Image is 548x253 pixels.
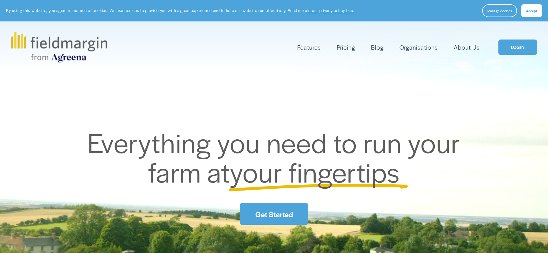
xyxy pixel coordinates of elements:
[521,4,542,17] button: Accept
[487,8,512,13] span: Manage cookies
[337,42,355,52] a: Pricing
[482,4,517,17] button: Manage cookies
[88,123,467,191] span: Everything you need to run your farm at
[307,8,355,13] a: in our privacy policy here
[230,152,400,191] span: your fingertips
[400,42,438,52] a: Organisations
[526,8,537,13] span: Accept
[498,40,537,55] a: LOGIN
[454,42,480,52] a: About Us
[11,32,107,62] img: fieldmargin.com
[297,42,321,52] a: folder dropdown
[240,203,308,225] a: Get Started
[297,43,321,52] span: Features
[6,8,355,13] p: By using this website, you agree to our use of cookies. We use cookies to provide you with a grea...
[371,42,384,52] a: Blog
